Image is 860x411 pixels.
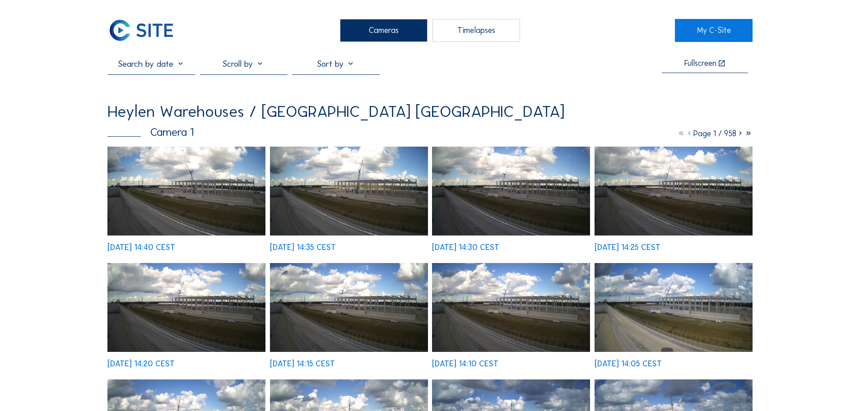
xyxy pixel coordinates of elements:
img: image_53510926 [270,263,428,352]
img: image_53511081 [107,263,265,352]
div: [DATE] 14:35 CEST [270,244,336,252]
img: image_53511375 [432,147,590,236]
div: [DATE] 14:15 CEST [270,360,335,368]
img: image_53511604 [107,147,265,236]
div: [DATE] 14:05 CEST [595,360,662,368]
div: [DATE] 14:40 CEST [107,244,175,252]
input: Search by date 󰅀 [107,58,195,69]
div: [DATE] 14:20 CEST [107,360,175,368]
a: C-SITE Logo [107,19,185,42]
span: Page 1 / 958 [693,129,736,139]
div: [DATE] 14:10 CEST [432,360,498,368]
img: C-SITE Logo [107,19,175,42]
img: image_53511449 [270,147,428,236]
div: [DATE] 14:30 CEST [432,244,499,252]
a: My C-Site [675,19,752,42]
div: Camera 1 [107,127,194,138]
div: Fullscreen [684,60,716,68]
img: image_53511240 [595,147,753,236]
div: Heylen Warehouses / [GEOGRAPHIC_DATA] [GEOGRAPHIC_DATA] [107,103,564,120]
div: [DATE] 14:25 CEST [595,244,660,252]
div: Cameras [340,19,428,42]
img: image_53510783 [432,263,590,352]
img: image_53510640 [595,263,753,352]
div: Timelapses [432,19,520,42]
